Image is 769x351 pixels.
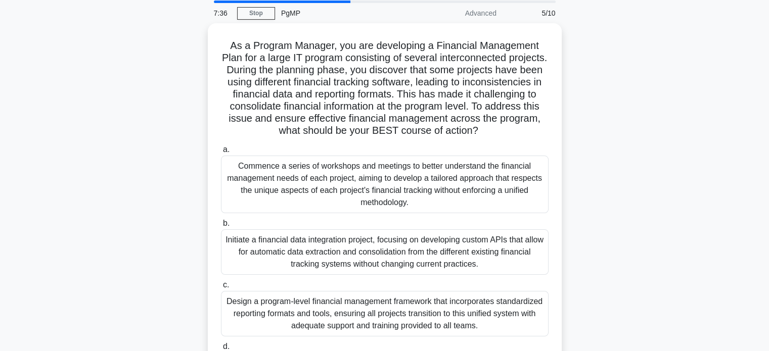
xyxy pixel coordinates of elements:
div: Initiate a financial data integration project, focusing on developing custom APIs that allow for ... [221,229,549,275]
span: b. [223,219,230,227]
a: Stop [237,7,275,20]
div: 5/10 [503,3,562,23]
div: 7:36 [208,3,237,23]
div: Commence a series of workshops and meetings to better understand the financial management needs o... [221,156,549,213]
div: PgMP [275,3,414,23]
span: a. [223,145,230,154]
h5: As a Program Manager, you are developing a Financial Management Plan for a large IT program consi... [220,39,550,137]
div: Advanced [414,3,503,23]
div: Design a program-level financial management framework that incorporates standardized reporting fo... [221,291,549,336]
span: c. [223,280,229,289]
span: d. [223,342,230,350]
